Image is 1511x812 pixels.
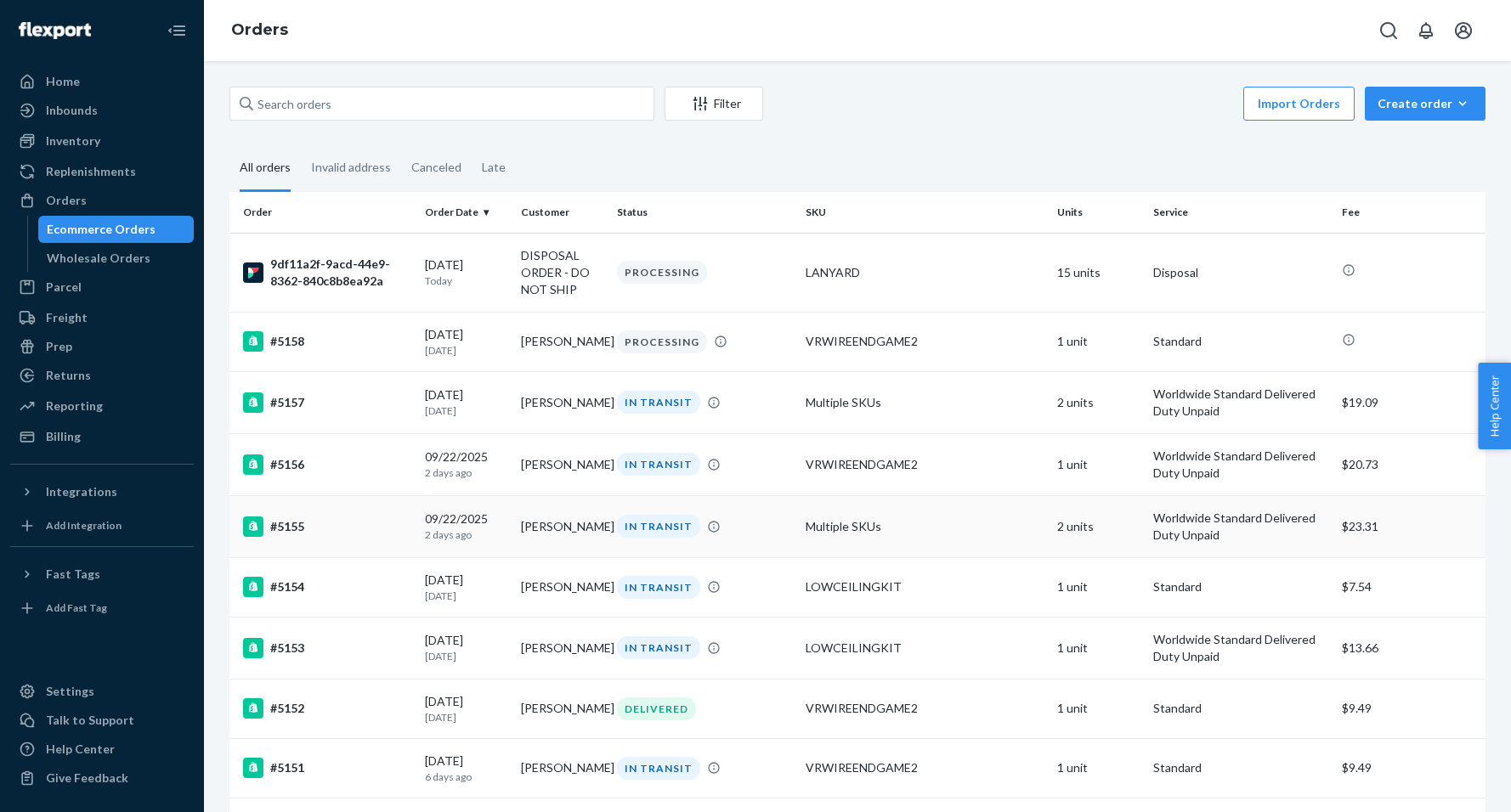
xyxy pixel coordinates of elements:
div: IN TRANSIT [617,391,700,414]
a: Ecommerce Orders [38,216,195,243]
td: $19.09 [1335,371,1486,433]
a: Billing [10,423,194,450]
td: 1 unit [1050,679,1146,738]
div: Help Center [46,741,115,758]
a: Add Integration [10,512,194,539]
div: PROCESSING [617,261,707,284]
td: DISPOSAL ORDER - DO NOT SHIP [514,233,610,312]
div: Add Fast Tag [46,601,107,615]
button: Fast Tags [10,561,194,588]
div: [DATE] [425,326,507,358]
div: #5156 [243,454,411,475]
p: Worldwide Standard Delivered Duty Unpaid [1153,386,1328,420]
button: Help Center [1478,363,1511,449]
a: Settings [10,678,194,705]
div: [DATE] [425,257,507,288]
img: Flexport logo [19,22,91,39]
td: [PERSON_NAME] [514,679,610,738]
p: [DATE] [425,403,507,418]
td: [PERSON_NAME] [514,617,610,679]
div: [DATE] [425,632,507,663]
div: #5152 [243,698,411,719]
th: Units [1050,192,1146,233]
div: Customer [521,205,603,219]
th: Fee [1335,192,1486,233]
div: Prep [46,338,72,355]
button: Open Search Box [1372,14,1406,48]
button: Create order [1365,87,1486,121]
div: Wholesale Orders [47,250,150,267]
div: #5153 [243,638,411,658]
a: Talk to Support [10,707,194,734]
div: Create order [1378,95,1473,112]
div: VRWIREENDGAME2 [806,333,1044,350]
p: Standard [1153,578,1328,595]
button: Import Orders [1243,87,1355,121]
div: Ecommerce Orders [47,221,156,238]
p: Standard [1153,759,1328,776]
td: Multiple SKUs [799,495,1050,557]
th: Order Date [418,192,514,233]
div: IN TRANSIT [617,515,700,538]
td: 1 unit [1050,557,1146,617]
button: Give Feedback [10,764,194,792]
div: IN TRANSIT [617,453,700,476]
td: Disposal [1146,233,1335,312]
div: Returns [46,367,91,384]
div: 09/22/2025 [425,448,507,480]
div: Give Feedback [46,770,128,787]
button: Filter [665,87,763,121]
div: LANYARD [806,264,1044,281]
div: [DATE] [425,753,507,784]
p: Worldwide Standard Delivered Duty Unpaid [1153,631,1328,665]
div: LOWCEILINGKIT [806,578,1044,595]
td: $9.49 [1335,679,1486,738]
p: [DATE] [425,649,507,663]
th: Service [1146,192,1335,233]
a: Inventory [10,127,194,155]
th: SKU [799,192,1050,233]
div: #5155 [243,516,411,537]
td: [PERSON_NAME] [514,738,610,798]
div: PROCESSING [617,330,707,353]
a: Returns [10,362,194,389]
div: IN TRANSIT [617,757,700,780]
td: $7.54 [1335,557,1486,617]
div: VRWIREENDGAME2 [806,759,1044,776]
div: [DATE] [425,386,507,418]
td: [PERSON_NAME] [514,495,610,557]
div: 9df11a2f-9acd-44e9-8362-840c8b8ea92a [243,256,411,290]
a: Orders [231,20,288,39]
div: All orders [240,145,291,192]
button: Open account menu [1446,14,1480,48]
div: Filter [665,95,762,112]
a: Replenishments [10,158,194,185]
div: [DATE] [425,572,507,603]
a: Home [10,68,194,95]
div: Freight [46,309,88,326]
td: 1 unit [1050,738,1146,798]
td: Multiple SKUs [799,371,1050,433]
button: Close Navigation [160,14,194,48]
div: Reporting [46,398,103,414]
p: 2 days ago [425,527,507,542]
button: Open notifications [1409,14,1443,48]
div: IN TRANSIT [617,576,700,599]
p: [DATE] [425,343,507,358]
p: Worldwide Standard Delivered Duty Unpaid [1153,448,1328,482]
td: 1 unit [1050,617,1146,679]
input: Search orders [229,87,654,121]
td: 2 units [1050,495,1146,557]
td: $9.49 [1335,738,1486,798]
div: #5157 [243,392,411,413]
div: Orders [46,192,87,209]
div: 09/22/2025 [425,510,507,542]
p: Standard [1153,333,1328,350]
td: 2 units [1050,371,1146,433]
td: $20.73 [1335,433,1486,495]
div: #5158 [243,331,411,352]
div: Billing [46,428,81,445]
div: VRWIREENDGAME2 [806,700,1044,717]
div: Invalid address [311,145,391,189]
td: 1 unit [1050,433,1146,495]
